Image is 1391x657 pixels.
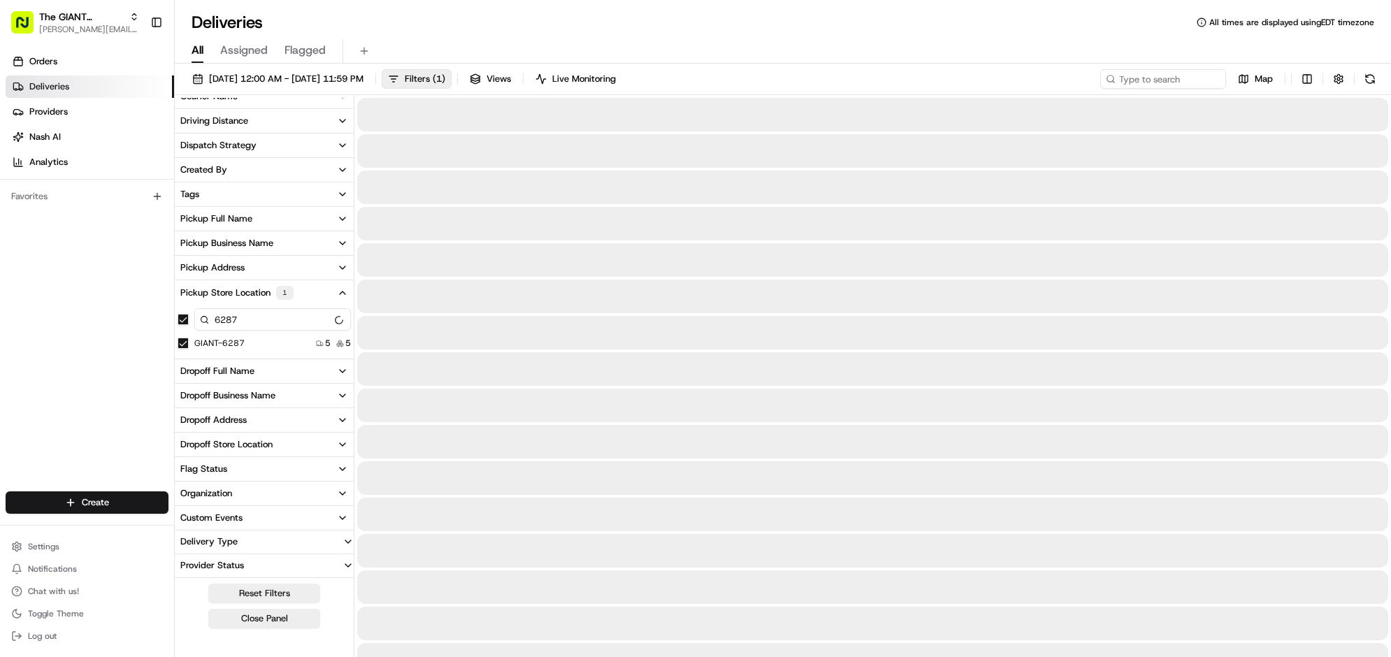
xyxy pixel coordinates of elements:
[180,212,252,225] div: Pickup Full Name
[8,321,113,346] a: 📗Knowledge Base
[180,286,294,300] div: Pickup Store Location
[180,365,254,377] div: Dropoff Full Name
[175,207,354,231] button: Pickup Full Name
[28,586,79,597] span: Chat with us!
[529,69,622,89] button: Live Monitoring
[208,584,320,603] button: Reset Filters
[6,126,174,148] a: Nash AI
[175,359,354,383] button: Dropoff Full Name
[1232,69,1279,89] button: Map
[175,530,354,553] button: Delivery Type
[220,42,268,59] span: Assigned
[175,535,243,548] div: Delivery Type
[14,328,25,339] div: 📗
[6,537,168,556] button: Settings
[1360,69,1380,89] button: Refresh
[175,559,250,572] div: Provider Status
[175,256,354,280] button: Pickup Address
[118,328,129,339] div: 💻
[39,10,124,24] button: The GIANT Company
[433,73,445,85] span: ( 1 )
[175,384,354,407] button: Dropoff Business Name
[6,6,145,39] button: The GIANT Company[PERSON_NAME][EMAIL_ADDRESS][DOMAIN_NAME]
[6,151,174,173] a: Analytics
[39,24,139,35] button: [PERSON_NAME][EMAIL_ADDRESS][DOMAIN_NAME]
[139,361,169,371] span: Pylon
[180,414,247,426] div: Dropoff Address
[48,257,229,271] div: Start new chat
[180,438,273,451] div: Dropoff Store Location
[175,506,354,530] button: Custom Events
[175,133,354,157] button: Dispatch Strategy
[6,559,168,579] button: Notifications
[192,11,263,34] h1: Deliveries
[175,182,354,206] button: Tags
[276,286,294,300] div: 1
[82,496,109,509] span: Create
[6,604,168,623] button: Toggle Theme
[99,360,169,371] a: Powered byPylon
[208,609,320,628] button: Close Panel
[382,69,452,89] button: Filters(1)
[28,630,57,642] span: Log out
[180,487,232,500] div: Organization
[6,582,168,601] button: Chat with us!
[180,115,248,127] div: Driving Distance
[28,563,77,575] span: Notifications
[463,69,517,89] button: Views
[180,237,273,250] div: Pickup Business Name
[284,42,326,59] span: Flagged
[29,80,69,93] span: Deliveries
[194,308,351,331] input: Pickup Store Location
[1100,69,1226,89] input: Type to search
[28,608,84,619] span: Toggle Theme
[48,271,177,282] div: We're available if you need us!
[186,69,370,89] button: [DATE] 12:00 AM - [DATE] 11:59 PM
[175,457,354,481] button: Flag Status
[175,158,354,182] button: Created By
[36,214,231,229] input: Clear
[325,338,331,349] span: 5
[14,138,42,166] img: Nash
[113,321,230,346] a: 💻API Documentation
[6,185,168,208] div: Favorites
[487,73,511,85] span: Views
[238,261,254,278] button: Start new chat
[6,101,174,123] a: Providers
[180,261,245,274] div: Pickup Address
[29,106,68,118] span: Providers
[180,164,227,176] div: Created By
[209,73,363,85] span: [DATE] 12:00 AM - [DATE] 11:59 PM
[175,280,354,305] button: Pickup Store Location1
[180,463,227,475] div: Flag Status
[6,50,174,73] a: Orders
[14,180,254,202] p: Welcome 👋
[180,389,275,402] div: Dropoff Business Name
[405,73,445,85] span: Filters
[28,541,59,552] span: Settings
[192,42,203,59] span: All
[175,109,354,133] button: Driving Distance
[194,338,245,349] label: GIANT-6287
[180,512,243,524] div: Custom Events
[552,73,616,85] span: Live Monitoring
[345,338,351,349] span: 5
[175,433,354,456] button: Dropoff Store Location
[175,554,354,577] button: Provider Status
[1209,17,1374,28] span: All times are displayed using EDT timezone
[6,75,174,98] a: Deliveries
[29,156,68,168] span: Analytics
[180,188,199,201] div: Tags
[132,326,224,340] span: API Documentation
[6,491,168,514] button: Create
[29,131,61,143] span: Nash AI
[175,408,354,432] button: Dropoff Address
[6,626,168,646] button: Log out
[1255,73,1273,85] span: Map
[28,326,107,340] span: Knowledge Base
[14,257,39,282] img: 1736555255976-a54dd68f-1ca7-489b-9aae-adbdc363a1c4
[180,139,257,152] div: Dispatch Strategy
[175,482,354,505] button: Organization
